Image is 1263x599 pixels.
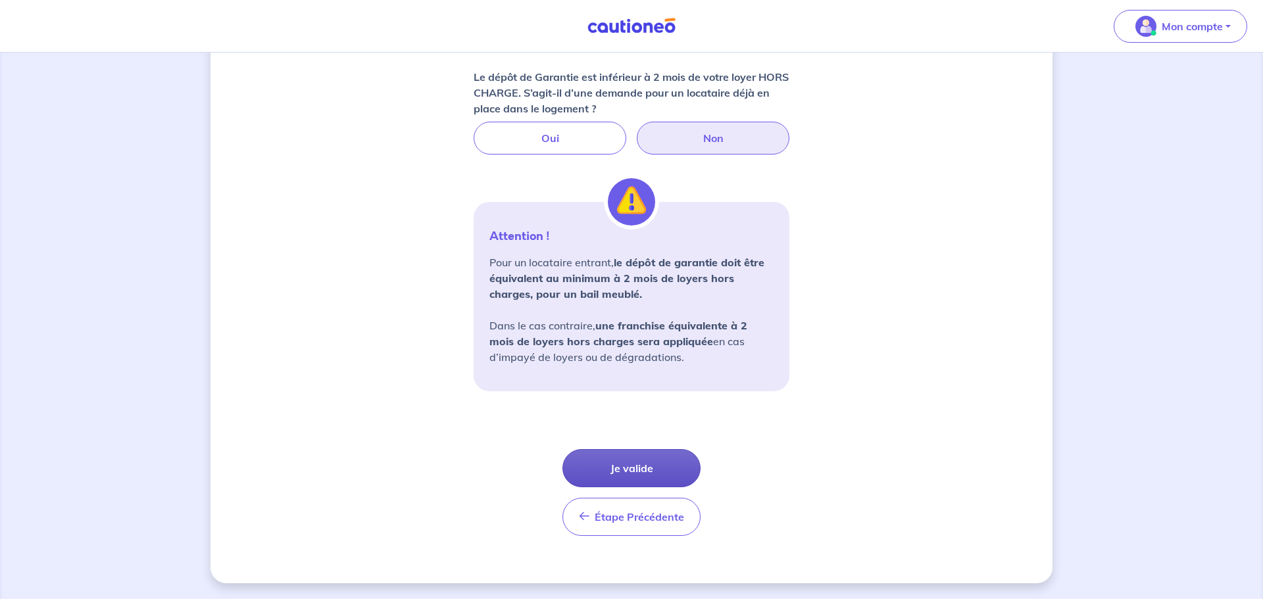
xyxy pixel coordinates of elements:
[582,18,681,34] img: Cautioneo
[1162,18,1223,34] p: Mon compte
[489,254,774,365] p: Pour un locataire entrant, Dans le cas contraire, en cas d’impayé de loyers ou de dégradations.
[489,319,747,348] strong: une franchise équivalente à 2 mois de loyers hors charges sera appliquée
[562,449,701,487] button: Je valide
[608,178,655,226] img: illu_alert.svg
[595,510,684,523] span: Étape Précédente
[474,122,626,155] label: Oui
[489,228,774,244] p: Attention !
[489,256,764,300] strong: le dépôt de garantie doit être équivalent au minimum à 2 mois de loyers hors charges, pour un bai...
[474,69,789,116] p: Le dépôt de Garantie est inférieur à 2 mois de votre loyer HORS CHARGE. S’agit-il d’une demande p...
[637,122,789,155] label: Non
[562,498,701,536] button: Étape Précédente
[1135,16,1156,37] img: illu_account_valid_menu.svg
[1114,10,1247,43] button: illu_account_valid_menu.svgMon compte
